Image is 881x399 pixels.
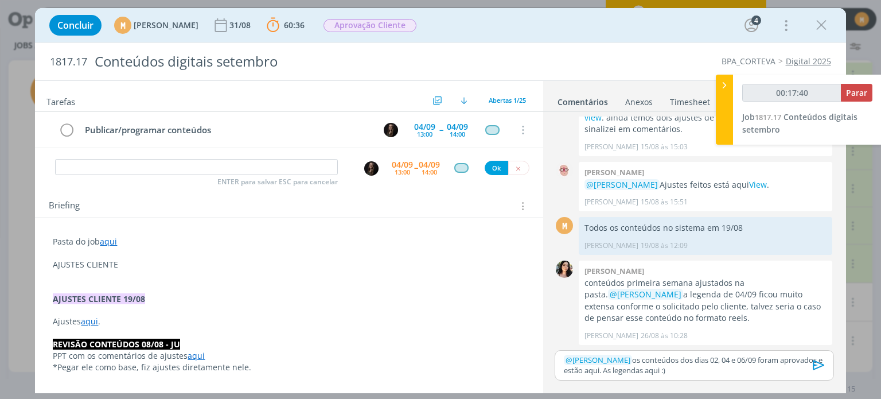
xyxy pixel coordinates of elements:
[217,177,338,187] span: ENTER para salvar ESC para cancelar
[53,362,525,373] p: *Pegar ele como base, fiz ajustes diretamente nele.
[742,111,857,135] span: Conteúdos digitais setembro
[485,161,508,175] button: Ok
[323,18,417,33] button: Aprovação Cliente
[786,56,831,67] a: Digital 2025
[447,123,468,131] div: 04/09
[53,385,525,396] p: Ajustes de redação e D.A
[188,350,205,361] a: aqui
[566,355,630,365] span: [PERSON_NAME]
[722,56,775,67] a: BPA_CORTEVA
[81,316,98,327] a: aqui
[35,8,845,393] div: dialog
[53,350,525,362] p: PPT com os comentários de ajustes
[846,87,867,98] span: Parar
[586,179,658,190] span: @[PERSON_NAME]
[229,21,253,29] div: 31/08
[450,131,465,137] div: 14:00
[414,123,435,131] div: 04/09
[134,21,198,29] span: [PERSON_NAME]
[556,217,573,234] div: M
[584,179,827,191] p: Ajustes feitos está aqui .
[566,355,572,365] span: @
[114,17,131,34] div: M
[49,199,80,214] span: Briefing
[557,91,609,108] a: Comentários
[584,241,638,251] p: [PERSON_NAME]
[584,277,827,324] p: conteúdos primeira semana ajustados na pasta. a legenda de 04/09 ficou muito extensa conforme o s...
[556,162,573,179] img: A
[841,84,872,102] button: Parar
[53,293,145,304] strong: AJUSTES CLIENTE 19/08
[584,197,638,207] p: [PERSON_NAME]
[284,20,305,30] span: 60:36
[749,179,767,190] a: View
[53,339,180,350] strong: REVISÃO CONTEÚDOS 08/08 - JU
[264,16,307,34] button: 60:36
[584,100,827,135] p: ppt com #ptv na . ainda temos dois ajustes de criação que passaram, sinalizei em comentários.
[392,161,413,169] div: 04/09
[556,261,573,278] img: T
[80,123,373,137] div: Publicar/programar conteúdos
[669,91,711,108] a: Timesheet
[53,316,525,327] p: Ajustes .
[641,142,688,152] span: 15/08 às 15:03
[57,21,93,30] span: Concluir
[53,236,525,247] p: Pasta do job
[89,48,501,76] div: Conteúdos digitais setembro
[641,197,688,207] span: 15/08 às 15:51
[414,162,418,173] span: --
[46,94,75,107] span: Tarefas
[584,167,644,177] b: [PERSON_NAME]
[751,16,761,25] div: 4
[323,19,416,32] span: Aprovação Cliente
[50,56,87,68] span: 1817.17
[625,96,653,108] div: Anexos
[610,289,681,300] span: @[PERSON_NAME]
[641,241,688,251] span: 19/08 às 12:09
[364,161,379,176] img: N
[461,97,467,104] img: arrow-down.svg
[584,331,638,341] p: [PERSON_NAME]
[417,131,432,137] div: 13:00
[742,16,761,34] button: 4
[53,259,525,270] p: AJUSTES CLIENTE
[755,112,781,122] span: 1817.17
[49,15,102,36] button: Concluir
[584,142,638,152] p: [PERSON_NAME]
[384,123,398,137] img: N
[419,161,440,169] div: 04/09
[584,222,827,234] p: Todos os conteúdos no sistema em 19/08
[641,331,688,341] span: 26/08 às 10:28
[422,169,437,175] div: 14:00
[584,100,821,122] a: pasta view
[439,126,443,134] span: --
[742,111,857,135] a: Job1817.17Conteúdos digitais setembro
[489,96,526,104] span: Abertas 1/25
[114,17,198,34] button: M[PERSON_NAME]
[564,355,824,376] p: os conteúdos dos dias 02, 04 e 06/09 foram aprovados e estão aqui. As legendas aqui :)
[395,169,410,175] div: 13:00
[383,121,400,138] button: N
[100,236,117,247] a: aqui
[584,266,644,276] b: [PERSON_NAME]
